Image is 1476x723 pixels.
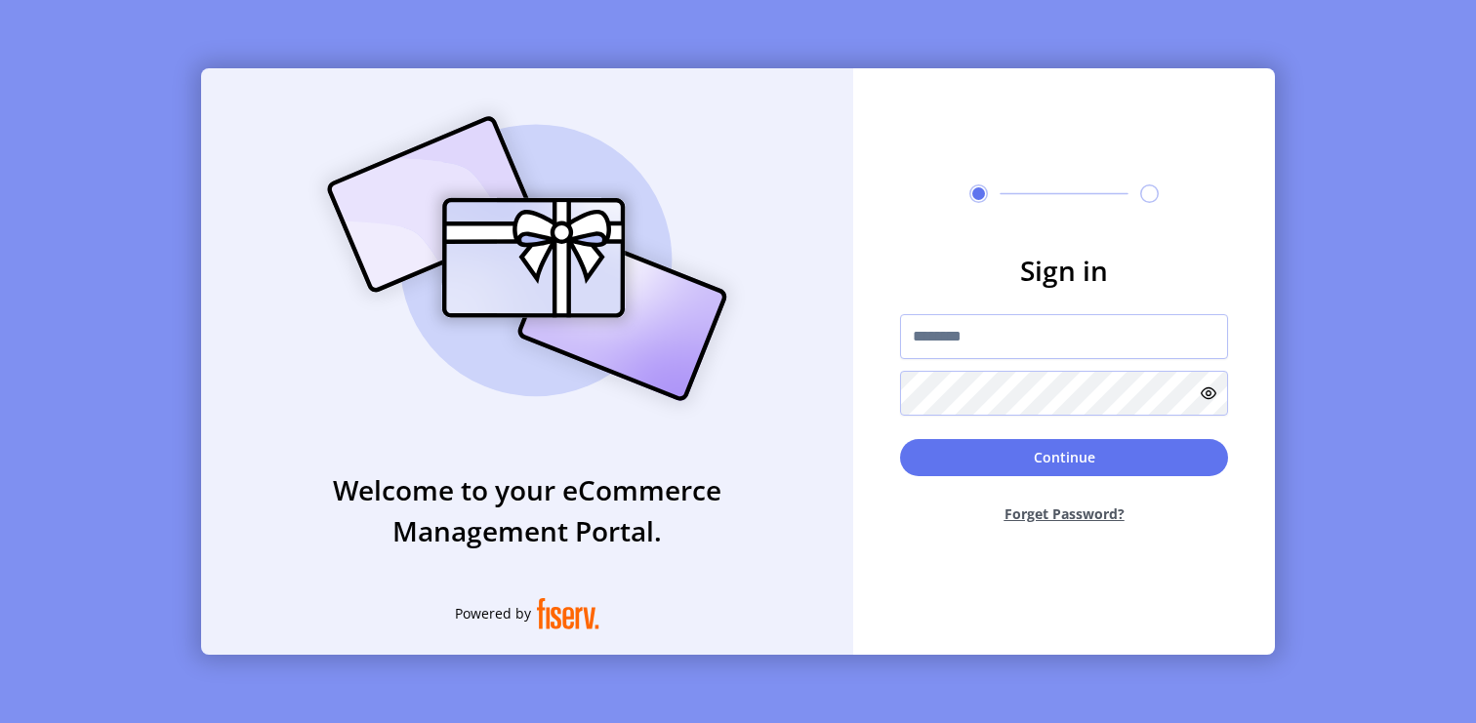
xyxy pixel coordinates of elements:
[201,469,853,551] h3: Welcome to your eCommerce Management Portal.
[455,603,531,623] span: Powered by
[900,488,1228,540] button: Forget Password?
[900,250,1228,291] h3: Sign in
[900,439,1228,476] button: Continue
[298,95,757,422] img: card_Illustration.svg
